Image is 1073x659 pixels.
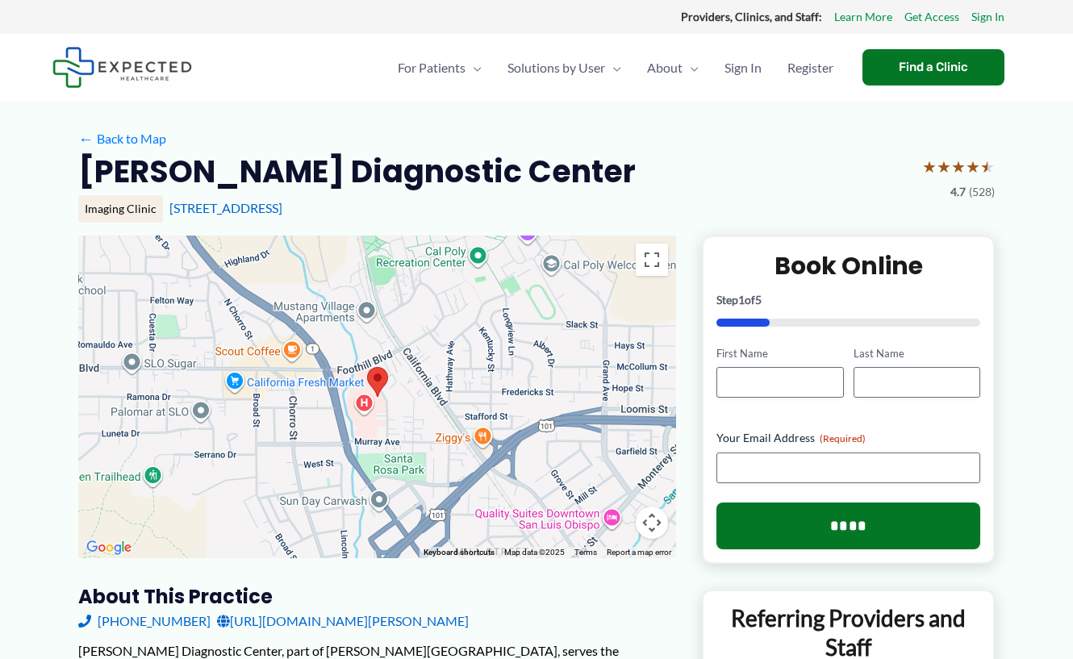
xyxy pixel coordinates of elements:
span: Menu Toggle [683,40,699,96]
a: Get Access [904,6,959,27]
a: Sign In [971,6,1004,27]
span: For Patients [398,40,466,96]
a: Learn More [834,6,892,27]
h2: [PERSON_NAME] Diagnostic Center [78,152,636,191]
a: ←Back to Map [78,127,166,151]
label: Your Email Address [716,430,980,446]
span: ★ [980,152,995,181]
span: ★ [966,152,980,181]
a: For PatientsMenu Toggle [385,40,495,96]
button: Toggle fullscreen view [636,244,668,276]
span: Map data ©2025 [504,548,565,557]
span: Sign In [724,40,762,96]
span: Register [787,40,833,96]
p: Step of [716,294,980,306]
span: 4.7 [950,181,966,202]
span: Menu Toggle [466,40,482,96]
span: (528) [969,181,995,202]
h2: Book Online [716,250,980,282]
span: About [647,40,683,96]
a: Solutions by UserMenu Toggle [495,40,634,96]
h3: About this practice [78,584,676,609]
a: Register [774,40,846,96]
a: [URL][DOMAIN_NAME][PERSON_NAME] [217,609,469,633]
img: Google [82,537,136,558]
a: [STREET_ADDRESS] [169,200,282,215]
span: 5 [755,293,762,307]
img: Expected Healthcare Logo - side, dark font, small [52,47,192,88]
label: Last Name [854,346,980,361]
a: [PHONE_NUMBER] [78,609,211,633]
a: AboutMenu Toggle [634,40,712,96]
nav: Primary Site Navigation [385,40,846,96]
a: Terms (opens in new tab) [574,548,597,557]
button: Map camera controls [636,507,668,539]
span: 1 [738,293,745,307]
span: ← [78,131,94,146]
a: Report a map error [607,548,671,557]
span: (Required) [820,432,866,444]
label: First Name [716,346,843,361]
span: ★ [951,152,966,181]
div: Imaging Clinic [78,195,163,223]
a: Find a Clinic [862,49,1004,86]
span: ★ [937,152,951,181]
strong: Providers, Clinics, and Staff: [681,10,822,23]
button: Keyboard shortcuts [424,547,495,558]
span: Solutions by User [507,40,605,96]
span: ★ [922,152,937,181]
a: Open this area in Google Maps (opens a new window) [82,537,136,558]
a: Sign In [712,40,774,96]
span: Menu Toggle [605,40,621,96]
